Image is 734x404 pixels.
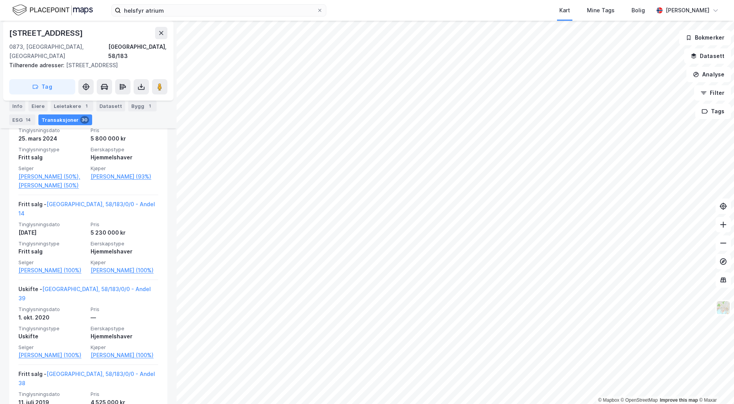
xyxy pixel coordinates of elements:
div: 1. okt. 2020 [18,313,86,322]
a: [PERSON_NAME] (100%) [91,266,158,275]
div: Hjemmelshaver [91,153,158,162]
span: Tinglysningstype [18,240,86,247]
span: Selger [18,165,86,172]
span: Tinglysningsdato [18,306,86,313]
span: Selger [18,259,86,266]
div: — [91,313,158,322]
img: Z [716,300,731,315]
div: Hjemmelshaver [91,332,158,341]
div: Eiere [28,101,48,111]
div: 5 230 000 kr [91,228,158,237]
span: Tinglysningsdato [18,391,86,397]
a: [PERSON_NAME] (50%), [18,172,86,181]
span: Tinglysningstype [18,146,86,153]
div: Info [9,101,25,111]
div: 0873, [GEOGRAPHIC_DATA], [GEOGRAPHIC_DATA] [9,42,108,61]
div: Hjemmelshaver [91,247,158,256]
div: 1 [83,102,90,110]
a: [GEOGRAPHIC_DATA], 58/183/0/0 - Andel 38 [18,371,155,386]
img: logo.f888ab2527a4732fd821a326f86c7f29.svg [12,3,93,17]
div: Fritt salg [18,247,86,256]
span: Pris [91,306,158,313]
div: Kart [559,6,570,15]
a: Improve this map [660,397,698,403]
div: Leietakere [51,101,93,111]
span: Selger [18,344,86,351]
div: Fritt salg - [18,369,158,391]
span: Kjøper [91,344,158,351]
span: Kjøper [91,165,158,172]
span: Tinglysningsdato [18,221,86,228]
a: [PERSON_NAME] (100%) [18,351,86,360]
button: Filter [694,85,731,101]
span: Eierskapstype [91,325,158,332]
a: [PERSON_NAME] (50%) [18,181,86,190]
a: Mapbox [598,397,619,403]
div: Datasett [96,101,125,111]
div: 25. mars 2024 [18,134,86,143]
div: Mine Tags [587,6,615,15]
div: Uskifte [18,332,86,341]
span: Tinglysningstype [18,325,86,332]
div: 30 [80,116,89,124]
div: Bygg [128,101,157,111]
a: [PERSON_NAME] (100%) [18,266,86,275]
a: [PERSON_NAME] (100%) [91,351,158,360]
button: Analyse [686,67,731,82]
input: Søk på adresse, matrikkel, gårdeiere, leietakere eller personer [121,5,317,16]
a: OpenStreetMap [621,397,658,403]
button: Tag [9,79,75,94]
a: [GEOGRAPHIC_DATA], 58/183/0/0 - Andel 39 [18,286,151,301]
div: Fritt salg [18,153,86,162]
span: Kjøper [91,259,158,266]
span: Eierskapstype [91,146,158,153]
button: Tags [695,104,731,119]
a: [PERSON_NAME] (93%) [91,172,158,181]
span: Eierskapstype [91,240,158,247]
a: [GEOGRAPHIC_DATA], 58/183/0/0 - Andel 14 [18,201,155,217]
button: Bokmerker [679,30,731,45]
div: [PERSON_NAME] [666,6,709,15]
span: Tilhørende adresser: [9,62,66,68]
div: 14 [24,116,32,124]
div: 5 800 000 kr [91,134,158,143]
span: Pris [91,127,158,134]
div: [STREET_ADDRESS] [9,27,84,39]
div: Uskifte - [18,285,158,306]
span: Pris [91,391,158,397]
div: Kontrollprogram for chat [696,367,734,404]
div: Bolig [632,6,645,15]
div: [STREET_ADDRESS] [9,61,161,70]
iframe: Chat Widget [696,367,734,404]
div: [DATE] [18,228,86,237]
span: Pris [91,221,158,228]
div: 1 [146,102,154,110]
div: Fritt salg - [18,200,158,221]
span: Tinglysningsdato [18,127,86,134]
div: Transaksjoner [38,114,92,125]
div: ESG [9,114,35,125]
button: Datasett [684,48,731,64]
div: [GEOGRAPHIC_DATA], 58/183 [108,42,167,61]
